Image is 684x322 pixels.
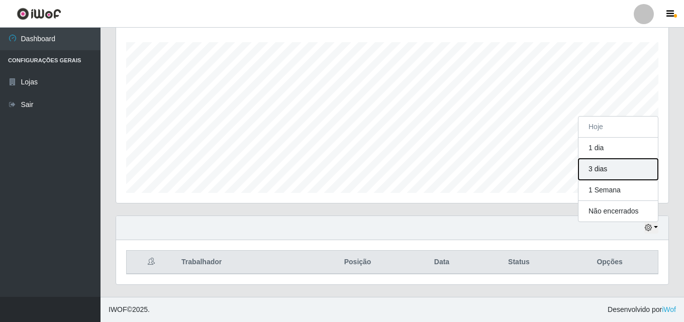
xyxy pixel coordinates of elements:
[561,251,658,274] th: Opções
[109,305,127,313] span: IWOF
[578,201,658,222] button: Não encerrados
[578,138,658,159] button: 1 dia
[608,304,676,315] span: Desenvolvido por
[578,180,658,201] button: 1 Semana
[308,251,407,274] th: Posição
[407,251,476,274] th: Data
[109,304,150,315] span: © 2025 .
[578,117,658,138] button: Hoje
[476,251,561,274] th: Status
[17,8,61,20] img: CoreUI Logo
[578,159,658,180] button: 3 dias
[662,305,676,313] a: iWof
[175,251,308,274] th: Trabalhador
